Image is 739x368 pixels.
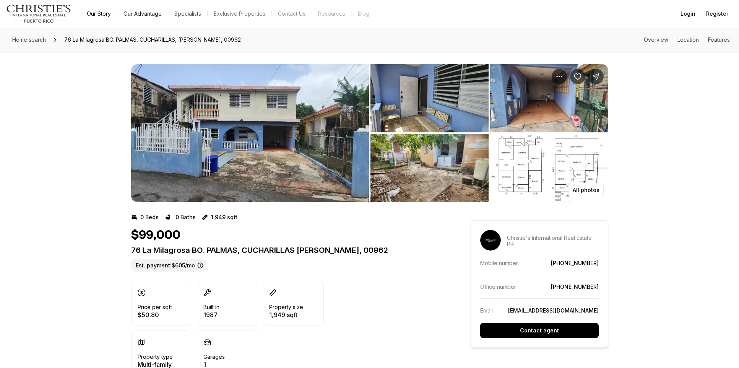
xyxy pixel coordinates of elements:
[138,304,172,310] p: Price per sqft
[568,183,604,197] button: All photos
[131,246,443,255] p: 76 La Milagrosa BO. PALMAS, CUCHARILLAS [PERSON_NAME], 00962
[117,8,168,19] a: Our Advantage
[508,307,599,314] a: [EMAIL_ADDRESS][DOMAIN_NAME]
[588,69,604,84] button: Share Property: 76 La Milagrosa BO. PALMAS, CUCHARILLAS
[269,304,303,310] p: Property size
[480,283,516,290] p: Office number
[480,307,493,314] p: Email
[490,64,608,132] button: View image gallery
[507,235,599,247] p: Christie's International Real Estate PR
[12,36,46,43] span: Home search
[138,361,173,368] p: Multi-family
[552,69,567,84] button: Property options
[644,36,668,43] a: Skip to: Overview
[480,260,518,266] p: Mobile number
[203,312,219,318] p: 1987
[269,312,303,318] p: 1,949 sqft
[708,36,730,43] a: Skip to: Features
[676,6,700,21] button: Login
[702,6,733,21] button: Register
[490,134,608,202] button: View image gallery
[81,8,117,19] a: Our Story
[203,354,225,360] p: Garages
[644,37,730,43] nav: Page section menu
[131,228,180,243] h1: $99,000
[551,260,599,266] a: [PHONE_NUMBER]
[272,8,312,19] button: Contact Us
[681,11,695,17] span: Login
[208,8,271,19] a: Exclusive Properties
[140,214,159,220] p: 0 Beds
[61,34,244,46] span: 76 La Milagrosa BO. PALMAS, CUCHARILLAS, [PERSON_NAME], 00962
[211,214,237,220] p: 1,949 sqft
[677,36,699,43] a: Skip to: Location
[352,8,375,19] a: Blog
[131,259,206,272] label: Est. payment: $605/mo
[6,5,71,23] img: logo
[480,323,599,338] button: Contact agent
[203,361,225,368] p: 1
[9,34,49,46] a: Home search
[573,187,599,193] p: All photos
[370,64,489,132] button: View image gallery
[203,304,219,310] p: Built in
[370,134,489,202] button: View image gallery
[138,354,173,360] p: Property type
[168,8,207,19] a: Specialists
[131,64,369,202] li: 1 of 8
[131,64,608,202] div: Listing Photos
[370,64,608,202] li: 2 of 8
[706,11,728,17] span: Register
[551,283,599,290] a: [PHONE_NUMBER]
[312,8,351,19] a: Resources
[570,69,585,84] button: Save Property: 76 La Milagrosa BO. PALMAS, CUCHARILLAS
[138,312,172,318] p: $50.80
[175,214,196,220] p: 0 Baths
[520,327,559,334] p: Contact agent
[131,64,369,202] button: View image gallery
